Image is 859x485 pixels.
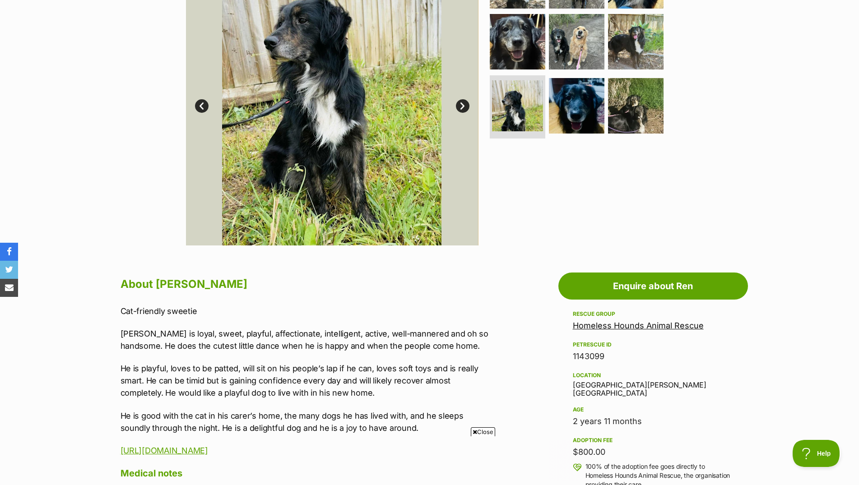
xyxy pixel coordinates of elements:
div: Age [573,406,734,413]
p: [PERSON_NAME] is loyal, sweet, playful, affectionate, intelligent, active, well-mannered and oh s... [121,328,493,352]
div: Adoption fee [573,437,734,444]
iframe: Help Scout Beacon - Open [793,440,841,467]
p: He is playful, loves to be patted, will sit on his people’s lap if he can, loves soft toys and is... [121,362,493,399]
div: [GEOGRAPHIC_DATA][PERSON_NAME][GEOGRAPHIC_DATA] [573,370,734,397]
div: $800.00 [573,446,734,458]
p: Cat-friendly sweetie [121,305,493,317]
img: Photo of Ren [608,78,664,134]
a: Prev [195,99,209,113]
a: Homeless Hounds Animal Rescue [573,321,704,330]
img: Photo of Ren [608,14,664,69]
div: Location [573,372,734,379]
div: Rescue group [573,310,734,318]
span: Close [471,427,495,436]
a: Enquire about Ren [558,273,748,300]
img: Photo of Ren [549,14,604,69]
img: Photo of Ren [490,14,545,69]
img: Photo of Ren [549,78,604,134]
p: He is good with the cat in his carer’s home, the many dogs he has lived with, and he sleeps sound... [121,410,493,434]
div: 2 years 11 months [573,415,734,428]
img: Photo of Ren [492,80,543,131]
a: [URL][DOMAIN_NAME] [121,446,208,455]
div: 1143099 [573,350,734,363]
iframe: Advertisement [265,440,594,480]
h4: Medical notes [121,467,493,479]
a: Next [456,99,469,113]
h2: About [PERSON_NAME] [121,274,493,294]
div: PetRescue ID [573,341,734,348]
